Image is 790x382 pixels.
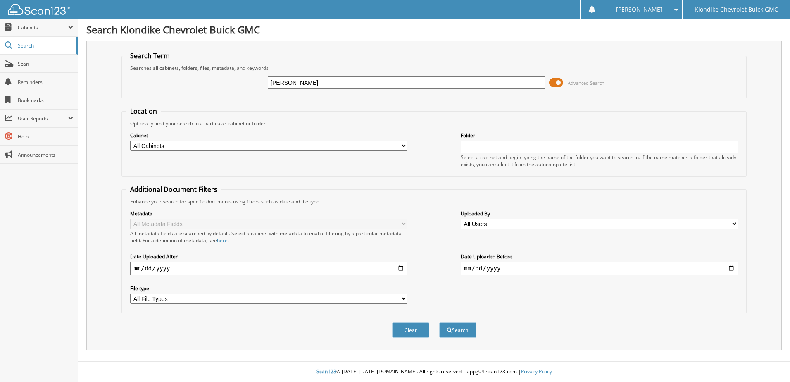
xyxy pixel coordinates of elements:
legend: Location [126,107,161,116]
span: Search [18,42,72,49]
input: start [130,262,407,275]
a: Privacy Policy [521,368,552,375]
div: Optionally limit your search to a particular cabinet or folder [126,120,742,127]
span: Cabinets [18,24,68,31]
label: Date Uploaded After [130,253,407,260]
label: Metadata [130,210,407,217]
span: Announcements [18,151,74,158]
span: Bookmarks [18,97,74,104]
label: Uploaded By [461,210,738,217]
label: Date Uploaded Before [461,253,738,260]
label: Cabinet [130,132,407,139]
iframe: Chat Widget [749,342,790,382]
div: Select a cabinet and begin typing the name of the folder you want to search in. If the name match... [461,154,738,168]
span: Klondike Chevrolet Buick GMC [695,7,778,12]
input: end [461,262,738,275]
span: Help [18,133,74,140]
span: Reminders [18,79,74,86]
span: Scan123 [316,368,336,375]
span: Advanced Search [568,80,604,86]
div: All metadata fields are searched by default. Select a cabinet with metadata to enable filtering b... [130,230,407,244]
div: Searches all cabinets, folders, files, metadata, and keywords [126,64,742,72]
label: Folder [461,132,738,139]
legend: Additional Document Filters [126,185,221,194]
a: here [217,237,228,244]
h1: Search Klondike Chevrolet Buick GMC [86,23,782,36]
button: Search [439,322,476,338]
div: Enhance your search for specific documents using filters such as date and file type. [126,198,742,205]
legend: Search Term [126,51,174,60]
button: Clear [392,322,429,338]
div: © [DATE]-[DATE] [DOMAIN_NAME]. All rights reserved | appg04-scan123-com | [78,362,790,382]
span: [PERSON_NAME] [616,7,662,12]
label: File type [130,285,407,292]
span: User Reports [18,115,68,122]
span: Scan [18,60,74,67]
img: scan123-logo-white.svg [8,4,70,15]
